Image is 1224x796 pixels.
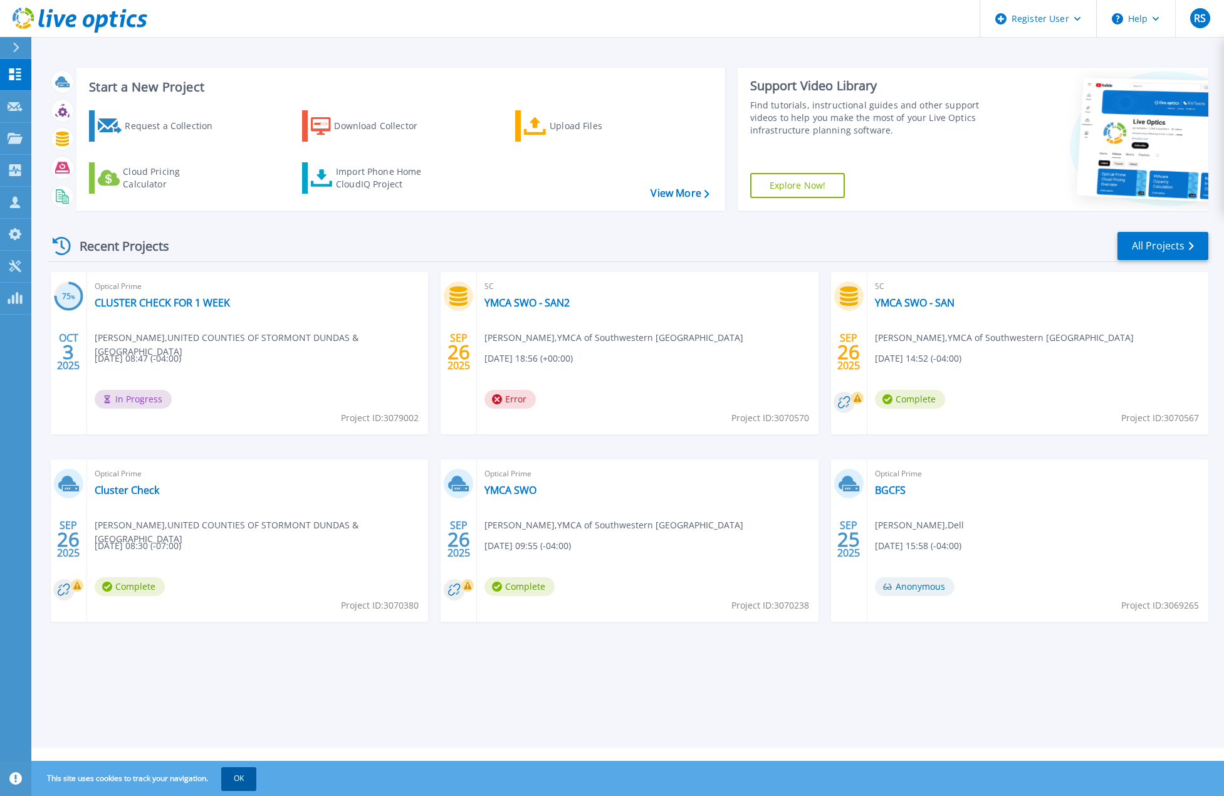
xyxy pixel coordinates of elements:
span: In Progress [95,390,172,409]
span: Optical Prime [875,467,1201,481]
span: [PERSON_NAME] , YMCA of Southwestern [GEOGRAPHIC_DATA] [484,331,743,345]
span: This site uses cookies to track your navigation. [34,767,256,790]
span: 3 [63,347,74,357]
div: SEP 2025 [56,516,80,562]
span: Complete [875,390,945,409]
span: % [71,293,75,300]
span: 25 [837,534,860,545]
span: [PERSON_NAME] , YMCA of Southwestern [GEOGRAPHIC_DATA] [484,518,743,532]
span: Project ID: 3070570 [731,411,809,425]
span: 26 [447,534,470,545]
span: Optical Prime [484,467,810,481]
button: OK [221,767,256,790]
div: Request a Collection [125,113,225,139]
h3: 75 [54,290,83,304]
div: Import Phone Home CloudIQ Project [336,165,434,191]
span: RS [1194,13,1206,23]
span: 26 [447,347,470,357]
span: [DATE] 08:30 (-07:00) [95,539,181,553]
div: SEP 2025 [447,329,471,375]
div: Cloud Pricing Calculator [123,165,223,191]
span: [DATE] 15:58 (-04:00) [875,539,961,553]
span: [DATE] 08:47 (-04:00) [95,352,181,365]
div: Find tutorials, instructional guides and other support videos to help you make the most of your L... [750,99,990,137]
div: Upload Files [550,113,650,139]
a: Upload Files [515,110,655,142]
span: Project ID: 3069265 [1121,599,1199,612]
span: Error [484,390,536,409]
span: Project ID: 3070567 [1121,411,1199,425]
a: Request a Collection [89,110,229,142]
a: Download Collector [302,110,442,142]
span: [DATE] 09:55 (-04:00) [484,539,571,553]
span: Project ID: 3070380 [341,599,419,612]
div: Download Collector [334,113,434,139]
a: Explore Now! [750,173,845,198]
span: [DATE] 14:52 (-04:00) [875,352,961,365]
div: SEP 2025 [837,516,860,562]
a: CLUSTER CHECK FOR 1 WEEK [95,296,230,309]
a: BGCFS [875,484,906,496]
span: Optical Prime [95,280,421,293]
span: Optical Prime [95,467,421,481]
span: Project ID: 3070238 [731,599,809,612]
span: [PERSON_NAME] , YMCA of Southwestern [GEOGRAPHIC_DATA] [875,331,1134,345]
a: YMCA SWO - SAN2 [484,296,570,309]
span: 26 [57,534,80,545]
a: Cloud Pricing Calculator [89,162,229,194]
a: Cluster Check [95,484,159,496]
span: 26 [837,347,860,357]
span: [DATE] 18:56 (+00:00) [484,352,573,365]
span: Project ID: 3079002 [341,411,419,425]
div: Recent Projects [48,231,186,261]
div: Support Video Library [750,78,990,94]
span: Complete [484,577,555,596]
span: [PERSON_NAME] , UNITED COUNTIES OF STORMONT DUNDAS & [GEOGRAPHIC_DATA] [95,331,428,359]
h3: Start a New Project [89,80,709,94]
a: View More [651,187,709,199]
div: OCT 2025 [56,329,80,375]
span: [PERSON_NAME] , Dell [875,518,964,532]
a: YMCA SWO [484,484,536,496]
div: SEP 2025 [447,516,471,562]
a: All Projects [1117,232,1208,260]
span: SC [484,280,810,293]
span: Complete [95,577,165,596]
span: [PERSON_NAME] , UNITED COUNTIES OF STORMONT DUNDAS & [GEOGRAPHIC_DATA] [95,518,428,546]
a: YMCA SWO - SAN [875,296,955,309]
div: SEP 2025 [837,329,860,375]
span: Anonymous [875,577,955,596]
span: SC [875,280,1201,293]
